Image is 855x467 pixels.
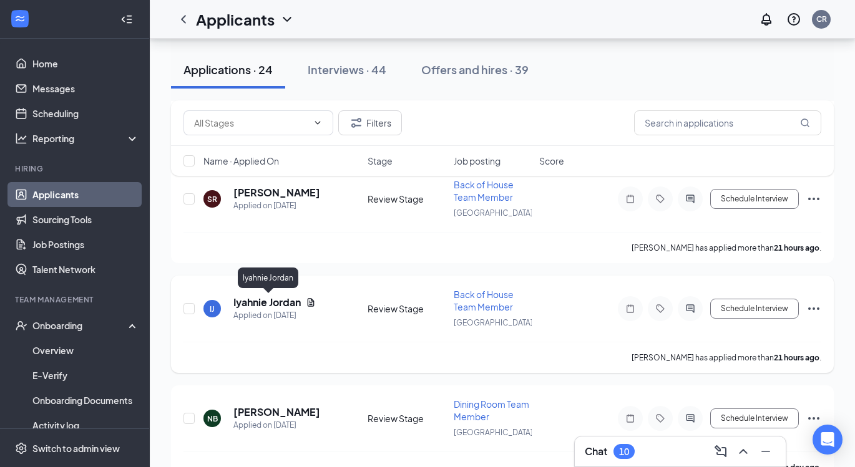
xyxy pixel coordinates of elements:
button: Schedule Interview [710,408,799,428]
button: ComposeMessage [711,441,731,461]
a: Onboarding Documents [32,388,139,413]
div: SR [207,194,217,205]
svg: ActiveChat [683,304,698,314]
span: Dining Room Team Member [454,398,529,422]
input: Search in applications [634,110,821,135]
svg: Analysis [15,132,27,145]
button: Filter Filters [338,110,402,135]
button: Schedule Interview [710,189,799,209]
svg: ChevronDown [280,12,295,27]
h5: Iyahnie Jordan [233,296,301,309]
div: Reporting [32,132,140,145]
svg: Tag [653,304,668,314]
svg: QuestionInfo [786,12,801,27]
svg: Note [623,194,638,204]
svg: Minimize [758,444,773,459]
svg: UserCheck [15,319,27,332]
svg: ComposeMessage [713,444,728,459]
button: ChevronUp [733,441,753,461]
h5: [PERSON_NAME] [233,186,320,200]
button: Minimize [756,441,776,461]
svg: Notifications [759,12,774,27]
a: Scheduling [32,101,139,126]
div: Applied on [DATE] [233,419,320,431]
div: Interviews · 44 [308,62,386,77]
div: Offers and hires · 39 [421,62,529,77]
h1: Applicants [196,9,275,30]
button: Schedule Interview [710,299,799,319]
svg: ActiveChat [683,413,698,423]
svg: ChevronDown [313,118,323,128]
a: Sourcing Tools [32,207,139,232]
div: Switch to admin view [32,442,120,455]
svg: Document [306,297,316,307]
svg: MagnifyingGlass [800,118,810,128]
span: [GEOGRAPHIC_DATA] [454,208,533,218]
h5: [PERSON_NAME] [233,405,320,419]
span: [GEOGRAPHIC_DATA] [454,318,533,327]
a: Activity log [32,413,139,438]
a: Talent Network [32,257,139,282]
a: Job Postings [32,232,139,257]
div: 10 [619,446,629,457]
a: Home [32,51,139,76]
b: 21 hours ago [774,243,819,253]
div: Iyahnie Jordan [238,267,298,288]
svg: Tag [653,194,668,204]
span: Score [539,155,564,167]
svg: Ellipses [806,301,821,316]
a: E-Verify [32,363,139,388]
svg: Note [623,304,638,314]
h3: Chat [585,445,607,458]
a: Messages [32,76,139,101]
div: CR [816,14,827,24]
a: Applicants [32,182,139,207]
svg: Filter [349,115,364,130]
a: Overview [32,338,139,363]
div: Open Intercom Messenger [813,425,843,455]
svg: Settings [15,442,27,455]
svg: Ellipses [806,411,821,426]
div: Applied on [DATE] [233,200,320,212]
span: Name · Applied On [203,155,279,167]
p: [PERSON_NAME] has applied more than . [632,243,821,253]
span: Back of House Team Member [454,289,514,312]
div: NB [207,413,218,424]
div: Team Management [15,294,137,305]
p: [PERSON_NAME] has applied more than . [632,352,821,363]
svg: Ellipses [806,191,821,206]
div: Review Stage [368,412,446,425]
input: All Stages [194,116,308,130]
div: Applications · 24 [183,62,273,77]
svg: Collapse [120,13,133,26]
svg: ChevronLeft [176,12,191,27]
svg: Note [623,413,638,423]
span: Job posting [454,155,501,167]
div: IJ [210,304,215,314]
svg: ActiveChat [683,194,698,204]
div: Hiring [15,163,137,174]
div: Review Stage [368,302,446,315]
div: Onboarding [32,319,129,332]
svg: WorkstreamLogo [14,12,26,25]
div: Review Stage [368,193,446,205]
span: [GEOGRAPHIC_DATA] [454,428,533,437]
svg: Tag [653,413,668,423]
svg: ChevronUp [736,444,751,459]
span: Stage [368,155,393,167]
b: 21 hours ago [774,353,819,362]
div: Applied on [DATE] [233,309,316,322]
